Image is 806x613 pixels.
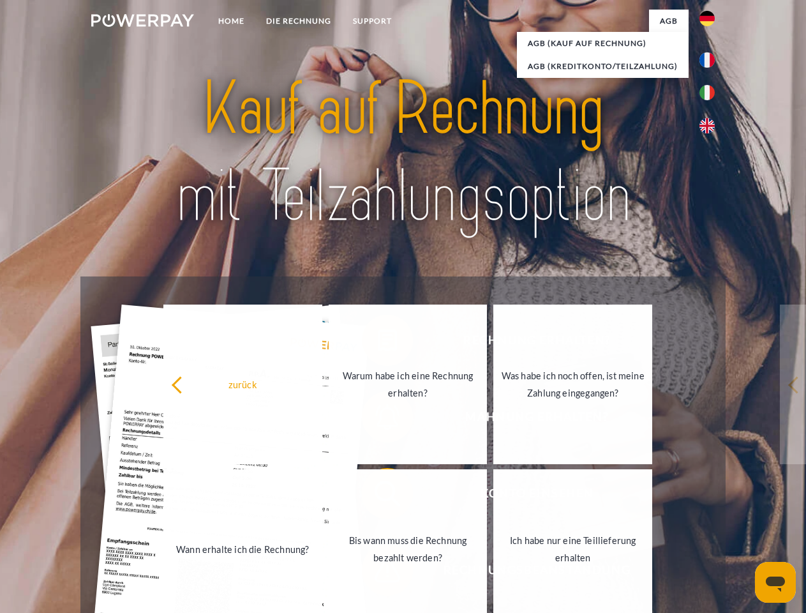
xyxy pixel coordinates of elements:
img: logo-powerpay-white.svg [91,14,194,27]
a: AGB (Kreditkonto/Teilzahlung) [517,55,689,78]
img: title-powerpay_de.svg [122,61,684,245]
div: Wann erhalte ich die Rechnung? [171,540,315,557]
a: agb [649,10,689,33]
div: Was habe ich noch offen, ist meine Zahlung eingegangen? [501,367,645,402]
img: en [699,118,715,133]
a: SUPPORT [342,10,403,33]
div: zurück [171,375,315,393]
a: Home [207,10,255,33]
a: AGB (Kauf auf Rechnung) [517,32,689,55]
div: Ich habe nur eine Teillieferung erhalten [501,532,645,566]
a: DIE RECHNUNG [255,10,342,33]
img: it [699,85,715,100]
div: Warum habe ich eine Rechnung erhalten? [336,367,480,402]
iframe: Schaltfläche zum Öffnen des Messaging-Fensters [755,562,796,603]
img: de [699,11,715,26]
img: fr [699,52,715,68]
a: Was habe ich noch offen, ist meine Zahlung eingegangen? [493,305,652,464]
div: Bis wann muss die Rechnung bezahlt werden? [336,532,480,566]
